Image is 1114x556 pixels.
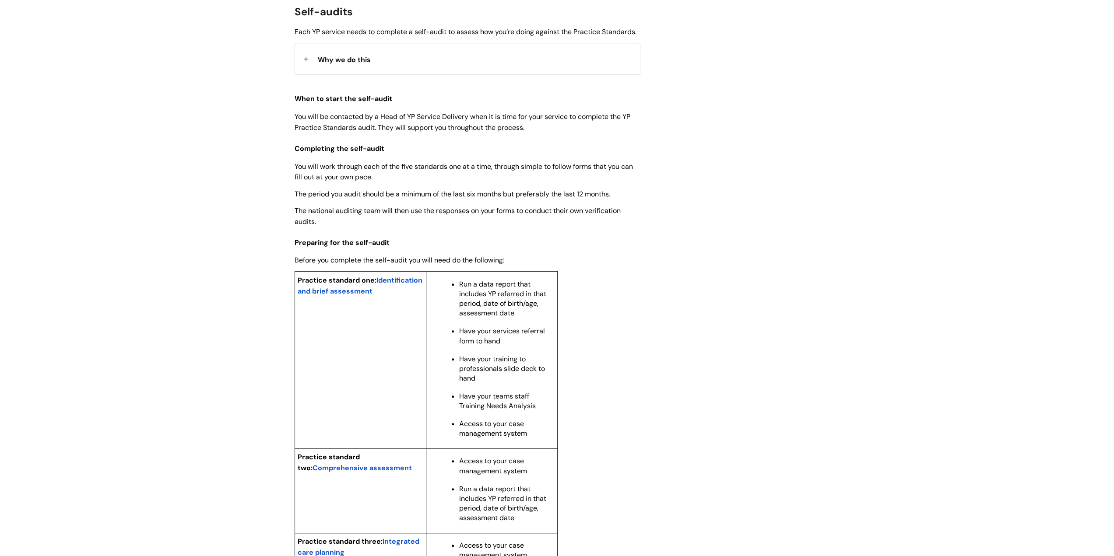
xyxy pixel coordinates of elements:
[295,255,504,265] span: Before you complete the self-audit you will need do the following:
[459,326,545,345] span: Have your services referral form to hand
[298,276,422,296] span: Identification and brief assessment
[298,452,360,472] span: Practice standard two:
[295,27,636,36] span: Each YP service needs to complete a self-audit to assess how you’re doing against the Practice St...
[298,276,376,285] span: Practice standard one:
[459,484,546,522] span: Run a data report that includes YP referred in that period, date of birth/age, assessment date
[295,5,353,18] span: Self-audits
[318,55,371,64] span: Why we do this
[459,280,546,318] span: Run a data report that includes YP referred in that period, date of birth/age, assessment date
[313,462,412,473] a: Comprehensive assessment
[295,189,610,199] span: The period you audit should be a minimum of the last six months but preferably the last 12 months.
[295,238,390,247] span: Preparing for the self-audit
[295,144,384,153] span: Completing the self-audit
[295,112,630,132] span: You will be contacted by a Head of YP Service Delivery when it is time for your service to comple...
[298,537,383,546] span: Practice standard three:
[459,456,527,475] span: Access to your case management system
[295,162,633,182] span: You will work through each of the five standards one at a time, through simple to follow forms th...
[459,354,545,383] span: Have your training to professionals slide deck to hand
[298,275,422,296] a: Identification and brief assessment
[295,94,392,103] span: When to start the self-audit
[459,419,527,438] span: Access to your case management system
[459,392,536,410] span: Have your teams staff Training Needs Analysis
[313,463,412,472] span: Comprehensive assessment
[295,206,621,226] span: The national auditing team will then use the responses on your forms to conduct their own verific...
